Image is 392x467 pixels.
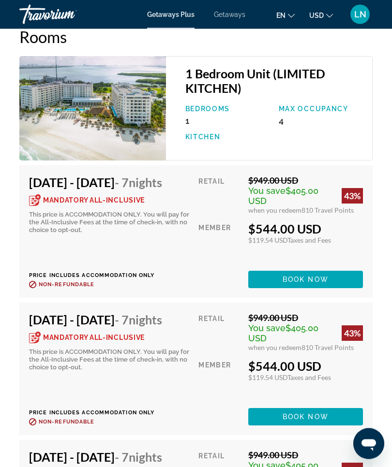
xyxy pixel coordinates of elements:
[283,413,329,421] span: Book now
[29,273,198,279] p: Price includes accommodation only
[185,105,269,113] p: Bedrooms
[248,450,363,461] div: $949.00 USD
[248,186,318,206] span: $405.00 USD
[19,28,373,47] h2: Rooms
[198,359,241,401] div: Member
[198,222,241,264] div: Member
[309,12,324,19] span: USD
[43,335,145,341] span: Mandatory All-Inclusive
[115,175,162,190] span: - 7
[342,189,363,204] div: 43%
[29,313,191,327] h4: [DATE] - [DATE]
[214,11,245,18] a: Getaways
[248,206,302,215] span: when you redeem
[29,175,191,190] h4: [DATE] - [DATE]
[19,57,166,161] img: ii_ccm1.jpg
[39,282,94,288] span: Non-refundable
[29,211,191,234] div: This price is ACCOMMODATION ONLY. You will pay for the All-Inclusive Fees at the time of check-in...
[248,323,318,344] span: $405.00 USD
[283,276,329,284] span: Book now
[347,4,373,25] button: User Menu
[279,105,362,113] p: Max Occupancy
[43,197,145,204] span: Mandatory All-Inclusive
[248,409,363,426] button: Book now
[248,323,286,334] span: You save
[276,8,295,22] button: Change language
[302,344,354,352] span: 810 Travel Points
[248,313,363,323] div: $949.00 USD
[302,206,354,215] span: 810 Travel Points
[342,326,363,341] div: 43%
[353,428,384,459] iframe: Button to launch messaging window
[115,450,162,465] span: - 7
[248,271,363,289] button: Book now
[248,359,363,374] div: $544.00 USD
[248,374,363,382] div: $119.54 USD
[354,10,366,19] span: LN
[185,133,269,141] p: Kitchen
[129,175,162,190] span: Nights
[19,2,116,27] a: Travorium
[276,12,286,19] span: en
[39,419,94,425] span: Non-refundable
[279,116,284,126] span: 4
[287,374,331,382] span: Taxes and Fees
[198,313,241,352] div: Retail
[185,116,189,126] span: 1
[287,236,331,245] span: Taxes and Fees
[309,8,333,22] button: Change currency
[29,450,191,465] h4: [DATE] - [DATE]
[248,175,363,186] div: $949.00 USD
[248,236,363,245] div: $119.54 USD
[147,11,195,18] a: Getaways Plus
[185,67,363,96] h3: 1 Bedroom Unit (LIMITED KITCHEN)
[248,344,302,352] span: when you redeem
[115,313,162,327] span: - 7
[29,410,198,416] p: Price includes accommodation only
[29,349,191,372] div: This price is ACCOMMODATION ONLY. You will pay for the All-Inclusive Fees at the time of check-in...
[198,175,241,215] div: Retail
[248,222,363,236] div: $544.00 USD
[248,186,286,196] span: You save
[129,450,162,465] span: Nights
[129,313,162,327] span: Nights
